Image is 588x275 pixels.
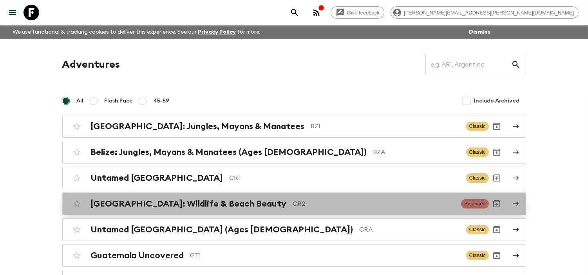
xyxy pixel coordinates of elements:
[489,248,505,263] button: Archive
[293,199,455,208] p: CR2
[474,97,520,105] span: Include Archived
[91,250,184,261] h2: Guatemala Uncovered
[466,147,489,157] span: Classic
[190,251,460,260] p: GT1
[400,10,578,16] span: [PERSON_NAME][EMAIL_ADDRESS][PERSON_NAME][DOMAIN_NAME]
[198,29,236,35] a: Privacy Policy
[391,6,579,19] div: [PERSON_NAME][EMAIL_ADDRESS][PERSON_NAME][DOMAIN_NAME]
[489,222,505,237] button: Archive
[9,25,264,39] p: We use functional & tracking cookies to deliver this experience. See our for more.
[466,251,489,260] span: Classic
[466,225,489,234] span: Classic
[360,225,460,234] p: CRA
[343,10,384,16] span: Give feedback
[105,97,133,105] span: Flash Pack
[425,54,511,75] input: e.g. AR1, Argentina
[230,173,460,183] p: CR1
[311,122,460,131] p: BZ1
[489,119,505,134] button: Archive
[91,225,353,235] h2: Untamed [GEOGRAPHIC_DATA] (Ages [DEMOGRAPHIC_DATA])
[91,147,367,157] h2: Belize: Jungles, Mayans & Manatees (Ages [DEMOGRAPHIC_DATA])
[154,97,170,105] span: 45-59
[62,192,526,215] a: [GEOGRAPHIC_DATA]: Wildlife & Beach BeautyCR2BalancedArchive
[62,57,120,72] h1: Adventures
[62,218,526,241] a: Untamed [GEOGRAPHIC_DATA] (Ages [DEMOGRAPHIC_DATA])CRAClassicArchive
[91,121,305,131] h2: [GEOGRAPHIC_DATA]: Jungles, Mayans & Manatees
[62,115,526,138] a: [GEOGRAPHIC_DATA]: Jungles, Mayans & ManateesBZ1ClassicArchive
[331,6,384,19] a: Give feedback
[62,167,526,189] a: Untamed [GEOGRAPHIC_DATA]CR1ClassicArchive
[91,199,287,209] h2: [GEOGRAPHIC_DATA]: Wildlife & Beach Beauty
[489,144,505,160] button: Archive
[467,27,492,38] button: Dismiss
[373,147,460,157] p: BZA
[287,5,302,20] button: search adventures
[91,173,223,183] h2: Untamed [GEOGRAPHIC_DATA]
[489,196,505,212] button: Archive
[466,173,489,183] span: Classic
[5,5,20,20] button: menu
[461,199,488,208] span: Balanced
[466,122,489,131] span: Classic
[62,244,526,267] a: Guatemala UncoveredGT1ClassicArchive
[77,97,84,105] span: All
[489,170,505,186] button: Archive
[62,141,526,164] a: Belize: Jungles, Mayans & Manatees (Ages [DEMOGRAPHIC_DATA])BZAClassicArchive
